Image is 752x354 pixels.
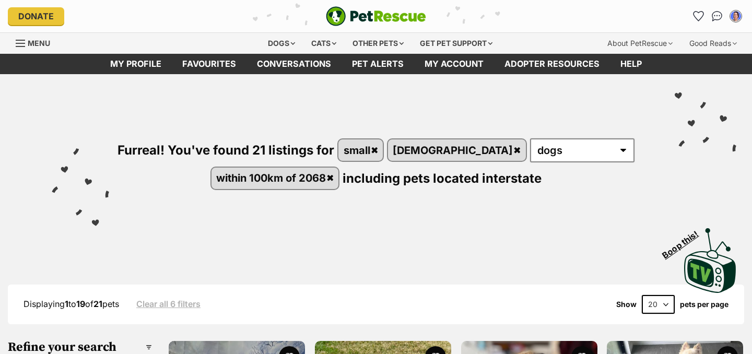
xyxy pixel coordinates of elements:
[727,8,744,25] button: My account
[690,8,707,25] a: Favourites
[172,54,246,74] a: Favourites
[76,299,85,309] strong: 19
[211,168,339,189] a: within 100km of 2068
[100,54,172,74] a: My profile
[93,299,102,309] strong: 21
[304,33,344,54] div: Cats
[118,143,334,158] span: Furreal! You've found 21 listings for
[413,33,500,54] div: Get pet support
[246,54,342,74] a: conversations
[610,54,652,74] a: Help
[712,11,723,21] img: chat-41dd97257d64d25036548639549fe6c8038ab92f7586957e7f3b1b290dea8141.svg
[494,54,610,74] a: Adopter resources
[16,33,57,52] a: Menu
[616,300,637,309] span: Show
[709,8,725,25] a: Conversations
[680,300,728,309] label: pets per page
[343,170,542,185] span: including pets located interstate
[136,299,201,309] a: Clear all 6 filters
[414,54,494,74] a: My account
[731,11,741,21] img: Michelle Hoomans profile pic
[690,8,744,25] ul: Account quick links
[326,6,426,26] img: logo-e224e6f780fb5917bec1dbf3a21bbac754714ae5b6737aabdf751b685950b380.svg
[682,33,744,54] div: Good Reads
[28,39,50,48] span: Menu
[388,139,526,161] a: [DEMOGRAPHIC_DATA]
[345,33,411,54] div: Other pets
[65,299,68,309] strong: 1
[684,219,736,295] a: Boop this!
[600,33,680,54] div: About PetRescue
[261,33,302,54] div: Dogs
[23,299,119,309] span: Displaying to of pets
[326,6,426,26] a: PetRescue
[8,7,64,25] a: Donate
[661,222,709,260] span: Boop this!
[684,228,736,293] img: PetRescue TV logo
[342,54,414,74] a: Pet alerts
[338,139,383,161] a: small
